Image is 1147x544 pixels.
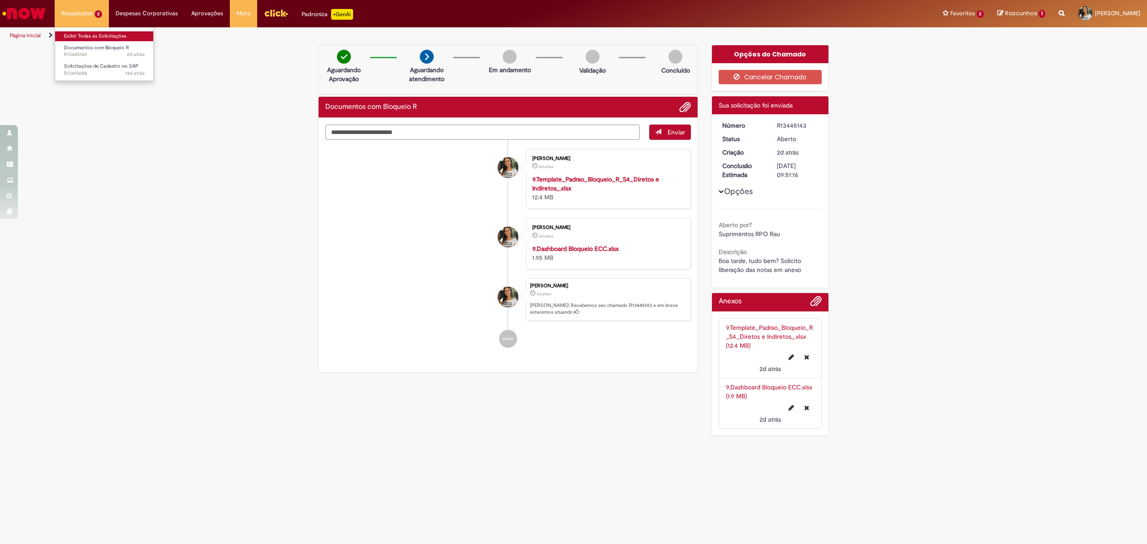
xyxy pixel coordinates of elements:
span: More [237,9,250,18]
a: 9.Template_Padrao_Bloqueio_R_S4_Diretos e Indiretos_.xlsx [532,175,659,192]
span: Documentos com Bloqueio R [64,44,129,51]
span: 2d atrás [539,233,553,239]
span: Rascunhos [1005,9,1037,17]
time: 25/08/2025 15:51:12 [537,291,551,297]
a: Página inicial [10,32,41,39]
dt: Conclusão Estimada [716,161,771,179]
time: 25/08/2025 15:50:59 [759,365,781,373]
p: +GenAi [331,9,353,20]
time: 25/08/2025 15:49:05 [539,233,553,239]
a: Exibir Todas as Solicitações [55,31,154,41]
span: 2d atrás [539,164,553,169]
h2: Documentos com Bloqueio R Histórico de tíquete [325,103,417,111]
span: R13415688 [64,70,145,77]
div: 12.4 MB [532,175,681,202]
button: Adicionar anexos [810,295,822,311]
span: 2d atrás [759,415,781,423]
span: Aprovações [191,9,223,18]
a: Aberto R13445143 : Documentos com Bloqueio R [55,43,154,60]
dt: Número [716,121,771,130]
button: Editar nome de arquivo 9.Template_Padrao_Bloqueio_R_S4_Diretos e Indiretos_.xlsx [783,350,799,364]
div: Padroniza [302,9,353,20]
p: Aguardando Aprovação [322,65,366,83]
img: img-circle-grey.png [668,50,682,64]
span: Sua solicitação foi enviada [719,101,793,109]
span: 2d atrás [777,148,798,156]
textarea: Digite sua mensagem aqui... [325,125,640,140]
dt: Criação [716,148,771,157]
time: 25/08/2025 15:49:05 [759,415,781,423]
span: 2 [95,10,102,18]
span: 2 [977,10,984,18]
button: Enviar [649,125,691,140]
span: 2d atrás [127,51,145,58]
a: Rascunhos [997,9,1045,18]
div: 1.95 MB [532,244,681,262]
span: Solicitações de Cadastro no SAP [64,63,138,69]
span: Suprimentos RPO Rau [719,230,780,238]
span: [PERSON_NAME] [1095,9,1140,17]
time: 13/08/2025 22:25:30 [125,70,145,77]
a: 9.Dashboard Bloqueio ECC.xlsx [532,245,619,253]
a: Aberto R13415688 : Solicitações de Cadastro no SAP [55,61,154,78]
div: Tayna Dos Santos Costa [498,157,518,178]
button: Editar nome de arquivo 9.Dashboard Bloqueio ECC.xlsx [783,401,799,415]
ul: Histórico de tíquete [325,140,691,357]
img: img-circle-grey.png [503,50,517,64]
button: Excluir 9.Dashboard Bloqueio ECC.xlsx [799,401,815,415]
img: click_logo_yellow_360x200.png [264,6,288,20]
span: R13445143 [64,51,145,58]
div: Aberto [777,134,819,143]
span: Enviar [668,128,685,136]
span: 14d atrás [125,70,145,77]
div: Tayna Dos Santos Costa [498,227,518,247]
b: Aberto por? [719,221,752,229]
img: check-circle-green.png [337,50,351,64]
img: ServiceNow [1,4,47,22]
div: [DATE] 09:51:16 [777,161,819,179]
button: Cancelar Chamado [719,70,822,84]
div: [PERSON_NAME] [530,283,686,289]
p: Aguardando atendimento [405,65,448,83]
div: 25/08/2025 15:51:12 [777,148,819,157]
p: Validação [579,66,606,75]
li: Tayna Dos Santos Costa [325,278,691,321]
span: Requisições [61,9,93,18]
div: Opções do Chamado [712,45,829,63]
p: Em andamento [489,65,531,74]
a: 9.Dashboard Bloqueio ECC.xlsx (1.9 MB) [726,383,812,400]
time: 25/08/2025 15:51:12 [777,148,798,156]
button: Excluir 9.Template_Padrao_Bloqueio_R_S4_Diretos e Indiretos_.xlsx [799,350,815,364]
dt: Status [716,134,771,143]
span: Favoritos [950,9,975,18]
h2: Anexos [719,298,742,306]
ul: Trilhas de página [7,27,758,44]
span: 1 [1039,10,1045,18]
div: [PERSON_NAME] [532,225,681,230]
img: img-circle-grey.png [586,50,599,64]
div: [PERSON_NAME] [532,156,681,161]
a: 9.Template_Padrao_Bloqueio_R_S4_Diretos e Indiretos_.xlsx (12.4 MB) [726,324,813,350]
div: Tayna Dos Santos Costa [498,287,518,307]
p: [PERSON_NAME]! Recebemos seu chamado R13445143 e em breve estaremos atuando. [530,302,686,316]
p: Concluído [661,66,690,75]
time: 25/08/2025 15:50:59 [539,164,553,169]
button: Adicionar anexos [679,101,691,113]
span: Boa tarde, tudo bem? Solicito liberação das notas em anexo [719,257,803,274]
ul: Requisições [55,27,154,81]
img: arrow-next.png [420,50,434,64]
time: 25/08/2025 15:51:13 [127,51,145,58]
b: Descrição [719,248,747,256]
span: Despesas Corporativas [116,9,178,18]
div: R13445143 [777,121,819,130]
span: 2d atrás [537,291,551,297]
span: 2d atrás [759,365,781,373]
